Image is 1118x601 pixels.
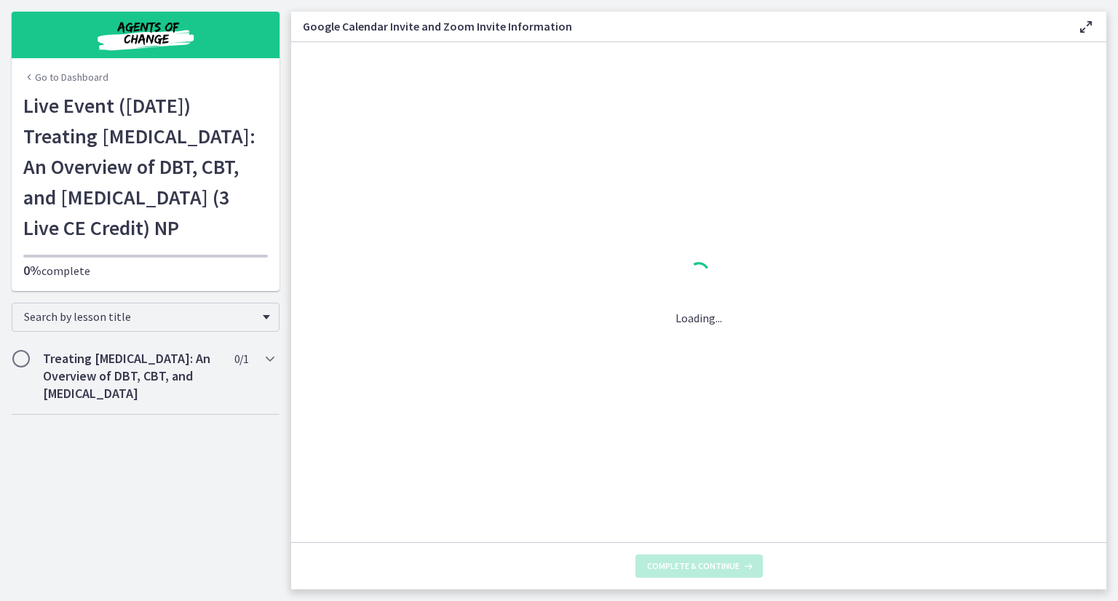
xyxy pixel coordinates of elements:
[24,309,255,324] span: Search by lesson title
[675,309,722,327] p: Loading...
[234,350,248,367] span: 0 / 1
[23,262,41,279] span: 0%
[12,303,279,332] div: Search by lesson title
[635,554,763,578] button: Complete & continue
[303,17,1054,35] h3: Google Calendar Invite and Zoom Invite Information
[58,17,233,52] img: Agents of Change Social Work Test Prep
[23,262,268,279] p: complete
[647,560,740,572] span: Complete & continue
[43,350,221,402] h2: Treating [MEDICAL_DATA]: An Overview of DBT, CBT, and [MEDICAL_DATA]
[23,90,268,243] h1: Live Event ([DATE]) Treating [MEDICAL_DATA]: An Overview of DBT, CBT, and [MEDICAL_DATA] (3 Live ...
[23,70,108,84] a: Go to Dashboard
[675,258,722,292] div: 1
